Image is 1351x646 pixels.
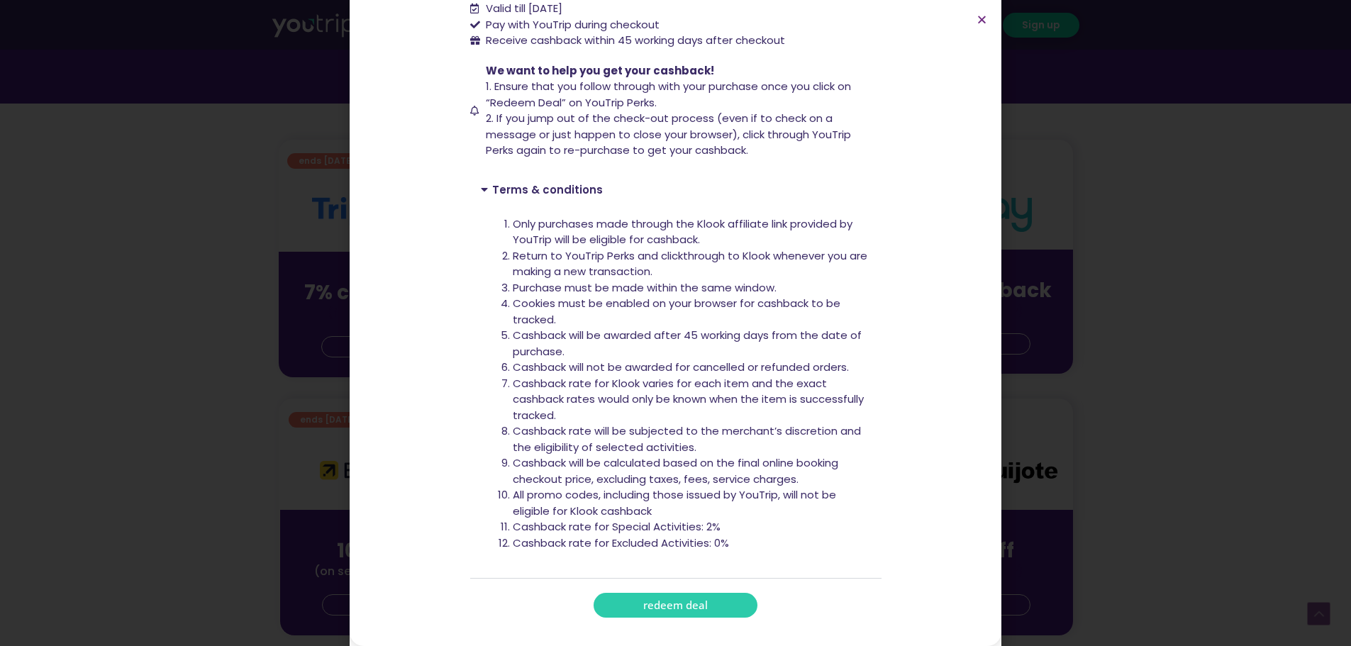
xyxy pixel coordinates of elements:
span: Receive cashback within 45 working days after checkout [482,33,785,49]
li: Return to YouTrip Perks and clickthrough to Klook whenever you are making a new transaction. [513,248,871,280]
a: Terms & conditions [492,182,603,197]
a: Close [977,14,987,25]
span: We want to help you get your cashback! [486,63,714,78]
div: Terms & conditions [470,173,882,206]
a: redeem deal [594,593,757,618]
span: redeem deal [643,600,708,611]
span: All promo codes, including those issued by YouTrip, will not be eligible for Klook cashback [513,487,836,518]
li: Only purchases made through the Klook affiliate link provided by YouTrip will be eligible for cas... [513,216,871,248]
li: Cashback will be calculated based on the final online booking checkout price, excluding taxes, fe... [513,455,871,487]
span: 1. Ensure that you follow through with your purchase once you click on “Redeem Deal” on YouTrip P... [486,79,851,110]
li: Cashback rate will be subjected to the merchant’s discretion and the eligibility of selected acti... [513,423,871,455]
span: 2. If you jump out of the check-out process (even if to check on a message or just happen to clos... [486,111,851,157]
li: Cookies must be enabled on your browser for cashback to be tracked. [513,296,871,328]
li: Cashback rate for Klook varies for each item and the exact cashback rates would only be known whe... [513,376,871,424]
li: Cashback rate for Excluded Activities: 0% [513,535,871,552]
li: Purchase must be made within the same window. [513,280,871,296]
div: Terms & conditions [470,206,882,579]
span: Pay with YouTrip during checkout [482,17,660,33]
li: Cashback will be awarded after 45 working days from the date of purchase. [513,328,871,360]
li: Cashback will not be awarded for cancelled or refunded orders. [513,360,871,376]
li: Cashback rate for Special Activities: 2% [513,519,871,535]
span: Valid till [DATE] [482,1,562,17]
